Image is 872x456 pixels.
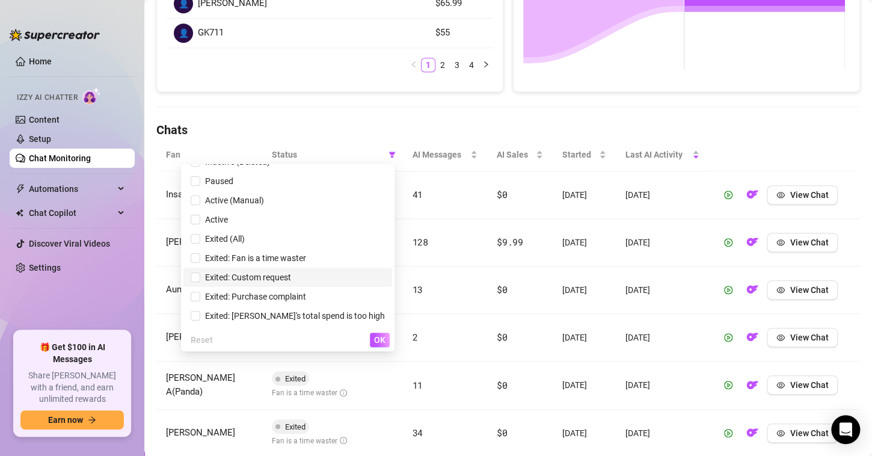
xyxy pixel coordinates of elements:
[450,58,464,72] a: 3
[407,58,421,72] button: left
[200,292,306,301] span: Exited: Purchase complaint
[388,151,396,158] span: filter
[435,58,450,72] li: 2
[16,209,23,217] img: Chat Copilot
[450,58,464,72] li: 3
[200,176,233,186] span: Paused
[166,427,235,438] span: [PERSON_NAME]
[776,429,785,437] span: eye
[10,29,100,41] img: logo-BBDzfeDw.svg
[413,331,418,343] span: 2
[724,381,732,389] span: play-circle
[497,188,507,200] span: $0
[29,179,114,199] span: Automations
[724,333,732,342] span: play-circle
[29,203,114,223] span: Chat Copilot
[553,267,616,314] td: [DATE]
[497,236,523,248] span: $9.99
[616,267,710,314] td: [DATE]
[20,370,124,405] span: Share [PERSON_NAME] with a friend, and earn unlimited rewards
[29,239,110,248] a: Discover Viral Videos
[767,233,838,252] button: View Chat
[413,283,423,295] span: 13
[767,424,838,443] button: View Chat
[29,115,60,125] a: Content
[743,185,762,205] button: OF
[479,58,493,72] li: Next Page
[746,283,758,295] img: OF
[17,92,78,103] span: Izzy AI Chatter
[29,57,52,66] a: Home
[746,331,758,343] img: OF
[743,431,762,440] a: OF
[562,148,597,161] span: Started
[410,61,417,68] span: left
[200,234,245,244] span: Exited (All)
[82,87,101,105] img: AI Chatter
[20,410,124,430] button: Earn nowarrow-right
[616,362,710,410] td: [DATE]
[497,283,507,295] span: $0
[156,138,262,171] th: Fan
[767,185,838,205] button: View Chat
[776,381,785,389] span: eye
[743,375,762,395] button: OF
[743,240,762,250] a: OF
[174,23,193,43] div: 👤
[776,238,785,247] span: eye
[413,236,428,248] span: 128
[285,374,306,383] span: Exited
[200,253,306,263] span: Exited: Fan is a time waster
[285,422,306,431] span: Exited
[767,280,838,300] button: View Chat
[272,148,384,161] span: Status
[370,333,390,347] button: OK
[464,58,479,72] li: 4
[776,286,785,294] span: eye
[743,383,762,393] a: OF
[166,331,235,342] span: [PERSON_NAME]
[790,380,828,390] span: View Chat
[413,427,423,439] span: 34
[616,314,710,362] td: [DATE]
[48,415,83,425] span: Earn now
[831,415,860,444] div: Open Intercom Messenger
[29,134,51,144] a: Setup
[166,372,235,398] span: [PERSON_NAME] A(Panda)
[553,219,616,267] td: [DATE]
[743,424,762,443] button: OF
[374,335,385,345] span: OK
[743,335,762,345] a: OF
[166,236,235,247] span: [PERSON_NAME]
[724,191,732,199] span: play-circle
[29,263,61,273] a: Settings
[88,416,96,424] span: arrow-right
[776,191,785,199] span: eye
[790,428,828,438] span: View Chat
[340,437,347,444] span: info-circle
[200,196,264,205] span: Active (Manual)
[413,379,423,391] span: 11
[553,138,616,171] th: Started
[166,189,226,200] span: InsaneDisaster
[553,171,616,219] td: [DATE]
[200,311,385,321] span: Exited: [PERSON_NAME]'s total spend is too high
[746,379,758,391] img: OF
[776,333,785,342] span: eye
[200,215,228,224] span: Active
[482,61,490,68] span: right
[724,429,732,437] span: play-circle
[340,389,347,396] span: info-circle
[724,286,732,294] span: play-circle
[435,26,486,40] article: $55
[16,184,25,194] span: thunderbolt
[616,219,710,267] td: [DATE]
[272,389,347,397] span: Fan is a time waster
[422,58,435,72] a: 1
[553,314,616,362] td: [DATE]
[479,58,493,72] button: right
[403,138,488,171] th: AI Messages
[497,331,507,343] span: $0
[790,333,828,342] span: View Chat
[724,238,732,247] span: play-circle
